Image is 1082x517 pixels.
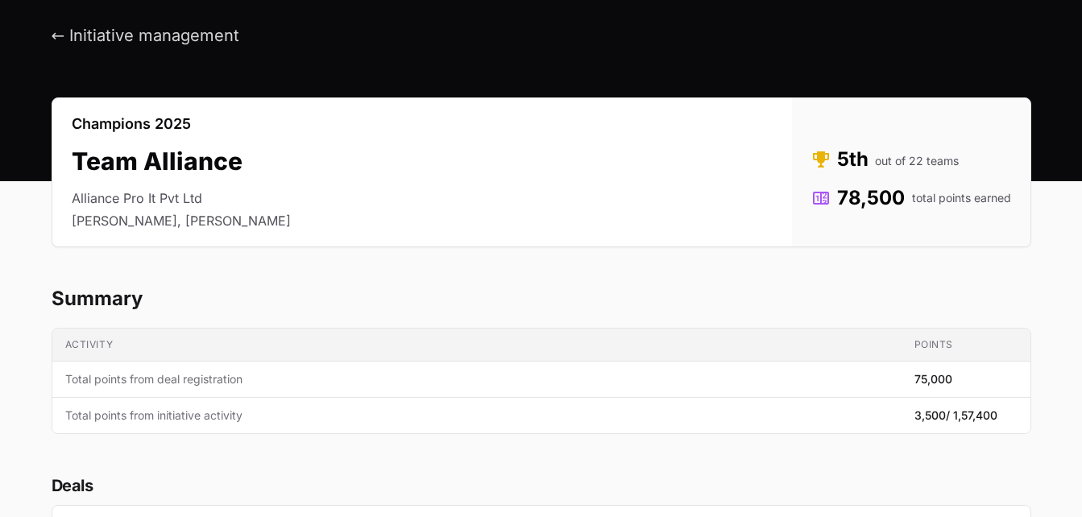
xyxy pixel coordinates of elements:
[811,185,1011,211] dd: 78,500
[65,371,889,387] span: Total points from deal registration
[902,329,1030,362] th: Points
[72,211,291,230] li: [PERSON_NAME], [PERSON_NAME]
[52,286,1031,434] section: Team Alliance's progress summary
[65,407,889,424] span: Total points from initiative activity
[914,407,997,424] span: 3,500
[52,473,1031,498] h2: Deals
[914,371,952,387] span: 75,000
[52,26,240,46] button: ← Initiative management
[72,147,291,176] h2: Team Alliance
[52,97,1031,247] section: Team Alliance's details
[72,114,291,134] p: Champions 2025
[912,190,1011,206] span: total points earned
[52,286,1031,312] h2: Summary
[946,408,997,422] span: / 1,57,400
[52,329,902,362] th: Activity
[811,147,1011,172] dd: 5th
[875,153,959,169] span: out of 22 teams
[72,188,291,208] li: Alliance Pro It Pvt Ltd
